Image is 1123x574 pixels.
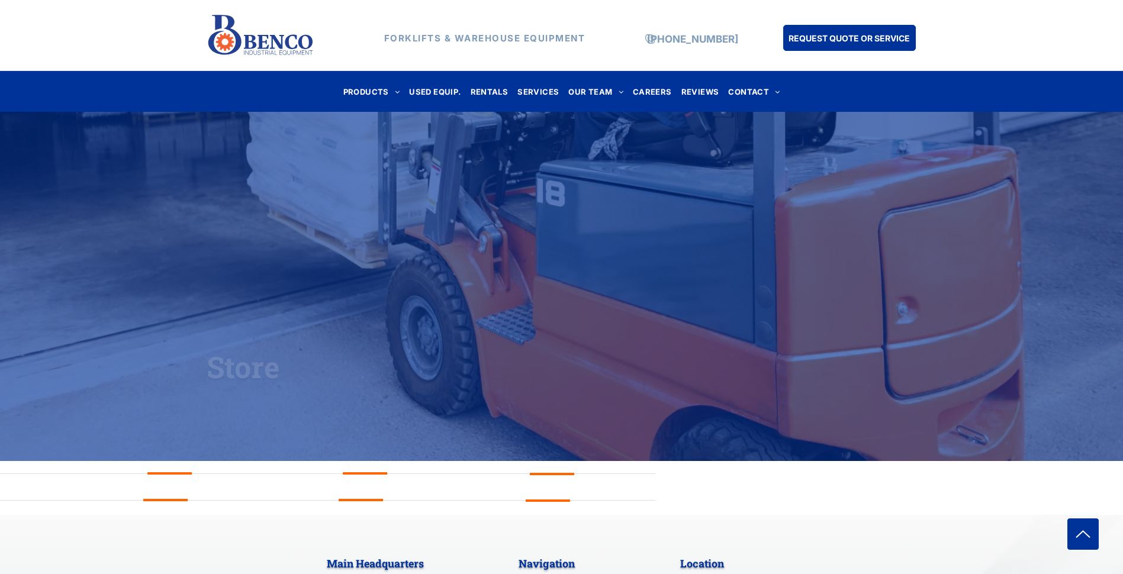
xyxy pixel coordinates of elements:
[783,25,916,51] a: REQUEST QUOTE OR SERVICE
[680,556,724,570] span: Location
[723,83,784,99] a: CONTACT
[404,83,465,99] a: USED EQUIP.
[789,27,910,49] span: REQUEST QUOTE OR SERVICE
[207,347,279,386] span: Store
[564,83,628,99] a: OUR TEAM
[466,83,513,99] a: RENTALS
[339,83,405,99] a: PRODUCTS
[327,556,424,570] span: Main Headquarters
[384,33,585,44] strong: FORKLIFTS & WAREHOUSE EQUIPMENT
[628,83,677,99] a: CAREERS
[647,33,738,45] a: [PHONE_NUMBER]
[519,556,575,570] span: Navigation
[513,83,564,99] a: SERVICES
[677,83,724,99] a: REVIEWS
